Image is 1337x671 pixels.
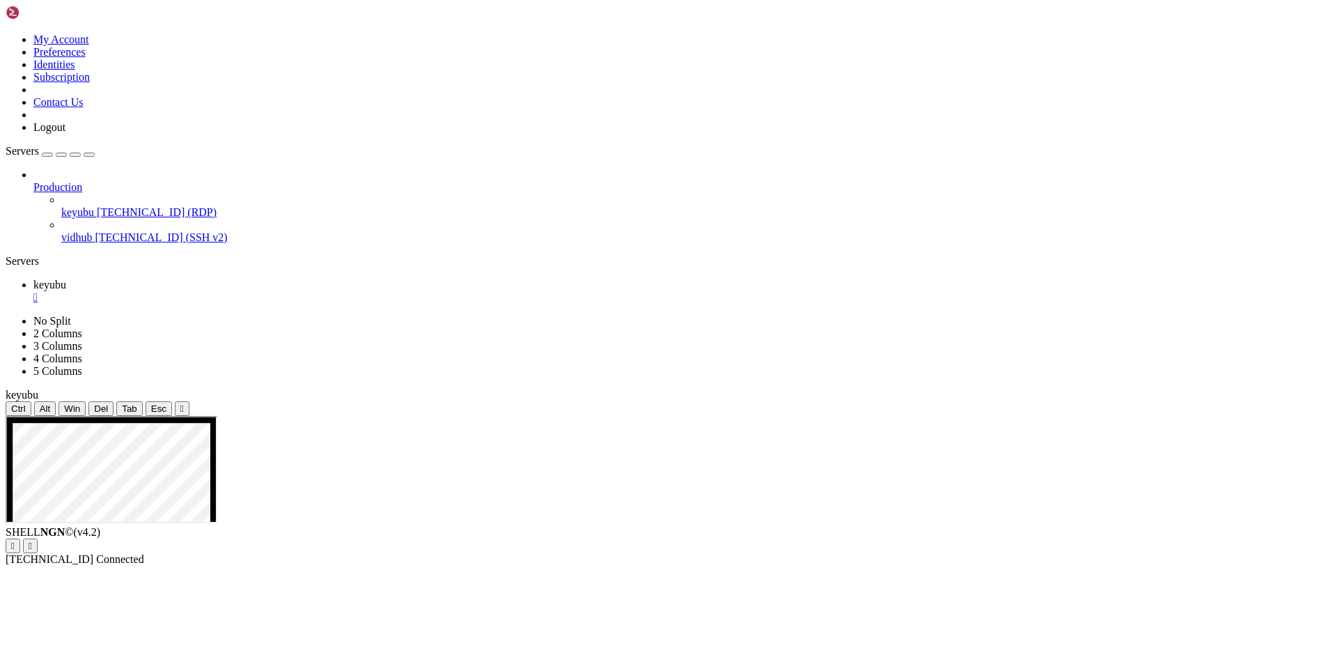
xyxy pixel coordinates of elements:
[33,365,82,377] a: 5 Columns
[40,403,51,414] span: Alt
[33,181,1331,194] a: Production
[175,401,189,416] button: 
[88,401,114,416] button: Del
[61,194,1331,219] li: keyubu [TECHNICAL_ID] (RDP)
[61,231,1331,244] a: vidhub [TECHNICAL_ID] (SSH v2)
[151,403,166,414] span: Esc
[33,315,71,327] a: No Split
[33,33,89,45] a: My Account
[180,403,184,414] div: 
[33,353,82,364] a: 4 Columns
[64,403,80,414] span: Win
[33,46,86,58] a: Preferences
[33,327,82,339] a: 2 Columns
[6,401,31,416] button: Ctrl
[33,96,84,108] a: Contact Us
[6,6,86,20] img: Shellngn
[23,539,38,553] button: 
[146,401,172,416] button: Esc
[95,231,227,243] span: [TECHNICAL_ID] (SSH v2)
[29,541,32,551] div: 
[11,541,15,551] div: 
[33,121,65,133] a: Logout
[11,403,26,414] span: Ctrl
[61,206,94,218] span: keyubu
[33,181,82,193] span: Production
[6,526,100,538] span: SHELL ©
[61,206,1331,219] a: keyubu [TECHNICAL_ID] (RDP)
[6,255,1331,268] div: Servers
[33,71,90,83] a: Subscription
[6,145,95,157] a: Servers
[33,279,1331,304] a: keyubu
[94,403,108,414] span: Del
[33,291,1331,304] a: 
[33,169,1331,244] li: Production
[40,526,65,538] b: NGN
[6,389,38,401] span: keyubu
[6,553,93,565] span: [TECHNICAL_ID]
[61,231,92,243] span: vidhub
[58,401,86,416] button: Win
[96,553,143,565] span: Connected
[33,59,75,70] a: Identities
[61,219,1331,244] li: vidhub [TECHNICAL_ID] (SSH v2)
[6,145,39,157] span: Servers
[122,403,137,414] span: Tab
[74,526,101,538] span: 4.2.0
[6,539,20,553] button: 
[33,279,66,291] span: keyubu
[116,401,143,416] button: Tab
[33,340,82,352] a: 3 Columns
[34,401,56,416] button: Alt
[97,206,217,218] span: [TECHNICAL_ID] (RDP)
